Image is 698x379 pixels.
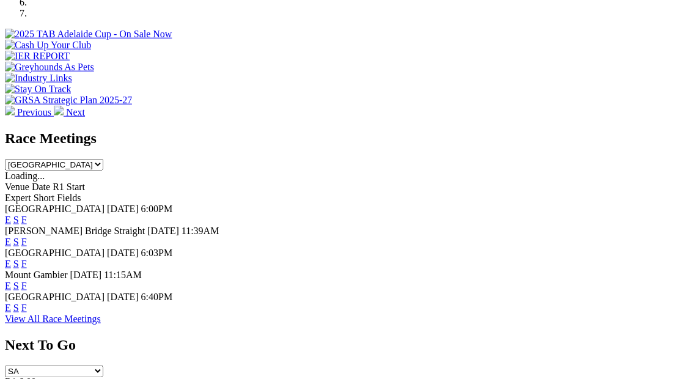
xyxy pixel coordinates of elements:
img: chevron-right-pager-white.svg [54,106,64,116]
a: F [21,237,27,247]
img: GRSA Strategic Plan 2025-27 [5,95,132,106]
img: Cash Up Your Club [5,40,91,51]
a: F [21,259,27,269]
a: S [13,281,19,291]
span: 11:15AM [104,270,142,280]
img: IER REPORT [5,51,70,62]
img: 2025 TAB Adelaide Cup - On Sale Now [5,29,172,40]
span: [DATE] [107,204,139,214]
a: F [21,281,27,291]
img: Industry Links [5,73,72,84]
span: 6:00PM [141,204,173,214]
img: chevron-left-pager-white.svg [5,106,15,116]
span: [DATE] [147,226,179,236]
span: [DATE] [107,292,139,302]
span: Expert [5,193,31,203]
a: S [13,237,19,247]
a: E [5,259,11,269]
a: F [21,215,27,225]
span: Previous [17,107,51,117]
span: Next [66,107,85,117]
img: Stay On Track [5,84,71,95]
a: S [13,259,19,269]
span: Mount Gambier [5,270,68,280]
img: Greyhounds As Pets [5,62,94,73]
a: E [5,281,11,291]
span: 11:39AM [182,226,219,236]
span: 6:40PM [141,292,173,302]
a: S [13,303,19,313]
span: [GEOGRAPHIC_DATA] [5,204,105,214]
span: 6:03PM [141,248,173,258]
a: E [5,303,11,313]
span: [DATE] [70,270,102,280]
h2: Race Meetings [5,130,693,147]
a: View All Race Meetings [5,314,101,324]
span: R1 Start [53,182,85,192]
span: Fields [57,193,81,203]
span: [DATE] [107,248,139,258]
a: E [5,215,11,225]
a: Next [54,107,85,117]
a: Previous [5,107,54,117]
span: Venue [5,182,29,192]
span: Date [32,182,50,192]
span: Short [34,193,55,203]
a: S [13,215,19,225]
h2: Next To Go [5,337,693,353]
a: F [21,303,27,313]
span: Loading... [5,171,45,181]
span: [GEOGRAPHIC_DATA] [5,292,105,302]
a: E [5,237,11,247]
span: [PERSON_NAME] Bridge Straight [5,226,145,236]
span: [GEOGRAPHIC_DATA] [5,248,105,258]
